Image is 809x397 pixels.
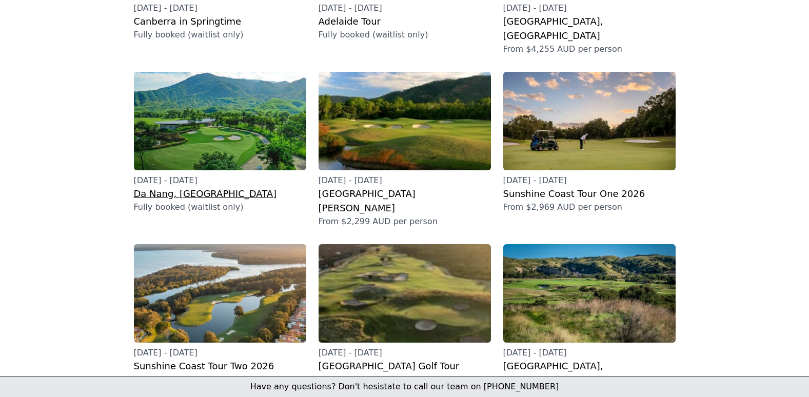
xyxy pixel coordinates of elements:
p: [DATE] - [DATE] [319,2,491,14]
p: [DATE] - [DATE] [134,174,306,187]
p: From $2,499 AUD per person [319,373,491,386]
p: [DATE] - [DATE] [503,174,676,187]
p: Fully booked (waitlist only) [319,29,491,41]
a: [DATE] - [DATE][GEOGRAPHIC_DATA] Golf TourFrom $2,499 AUD per person [319,244,491,386]
p: [DATE] - [DATE] [134,2,306,14]
p: [DATE] - [DATE] [319,174,491,187]
a: [DATE] - [DATE]Sunshine Coast Tour Two 2026From $3,032 AUD per person [134,244,306,386]
p: Fully booked (waitlist only) [134,201,306,213]
a: [DATE] - [DATE]Da Nang, [GEOGRAPHIC_DATA]Fully booked (waitlist only) [134,72,306,213]
p: [DATE] - [DATE] [319,347,491,359]
p: Fully booked (waitlist only) [134,29,306,41]
p: [DATE] - [DATE] [134,347,306,359]
p: [DATE] - [DATE] [503,2,676,14]
h2: Da Nang, [GEOGRAPHIC_DATA] [134,187,306,201]
h2: Sunshine Coast Tour Two 2026 [134,359,306,373]
h2: Sunshine Coast Tour One 2026 [503,187,676,201]
h2: [GEOGRAPHIC_DATA] Golf Tour [319,359,491,373]
h2: [GEOGRAPHIC_DATA][PERSON_NAME] [319,187,491,215]
p: From $4,255 AUD per person [503,43,676,55]
a: [DATE] - [DATE]Sunshine Coast Tour One 2026From $2,969 AUD per person [503,72,676,213]
a: [DATE] - [DATE][GEOGRAPHIC_DATA][PERSON_NAME]From $2,299 AUD per person [319,72,491,228]
p: From $2,299 AUD per person [319,215,491,228]
p: From $2,969 AUD per person [503,201,676,213]
p: [DATE] - [DATE] [503,347,676,359]
h2: Canberra in Springtime [134,14,306,29]
p: From $3,032 AUD per person [134,373,306,386]
h2: [GEOGRAPHIC_DATA], [GEOGRAPHIC_DATA] [503,359,676,388]
h2: Adelaide Tour [319,14,491,29]
h2: [GEOGRAPHIC_DATA], [GEOGRAPHIC_DATA] [503,14,676,43]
